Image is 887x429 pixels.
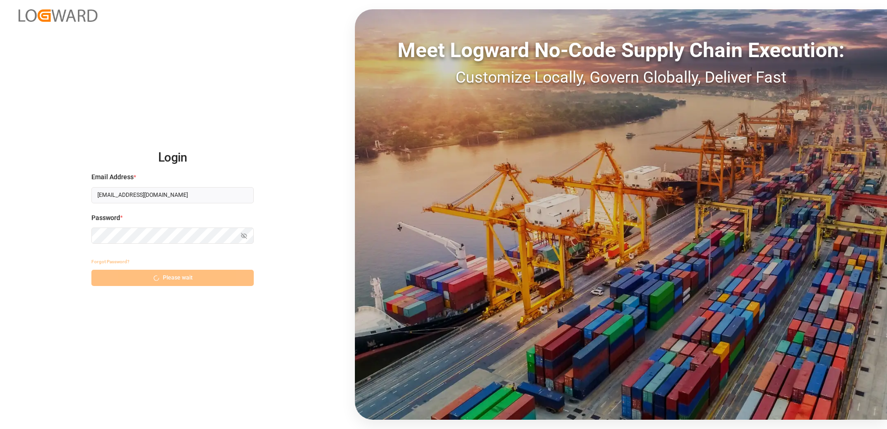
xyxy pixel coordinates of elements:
span: Password [91,213,120,223]
h2: Login [91,143,254,173]
img: Logward_new_orange.png [19,9,97,22]
div: Customize Locally, Govern Globally, Deliver Fast [355,65,887,89]
input: Enter your email [91,187,254,203]
div: Meet Logward No-Code Supply Chain Execution: [355,35,887,65]
span: Email Address [91,172,134,182]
